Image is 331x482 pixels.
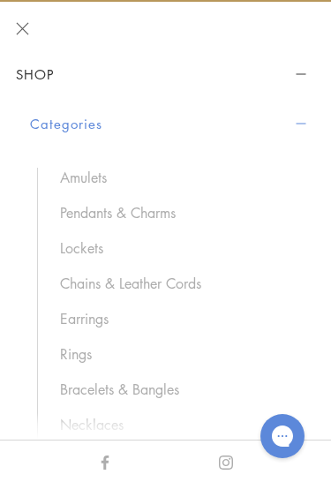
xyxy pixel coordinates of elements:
[30,102,310,147] button: Categories
[60,344,292,364] a: Rings
[252,408,313,464] iframe: Gorgias live chat messenger
[219,451,233,471] a: Instagram
[60,309,292,328] a: Earrings
[16,22,29,35] button: Close navigation
[60,238,292,258] a: Lockets
[60,415,292,434] a: Necklaces
[98,451,112,471] a: Facebook
[16,55,310,94] button: Shop
[60,203,292,222] a: Pendants & Charms
[60,274,292,293] a: Chains & Leather Cords
[60,380,292,399] a: Bracelets & Bangles
[60,168,292,187] a: Amulets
